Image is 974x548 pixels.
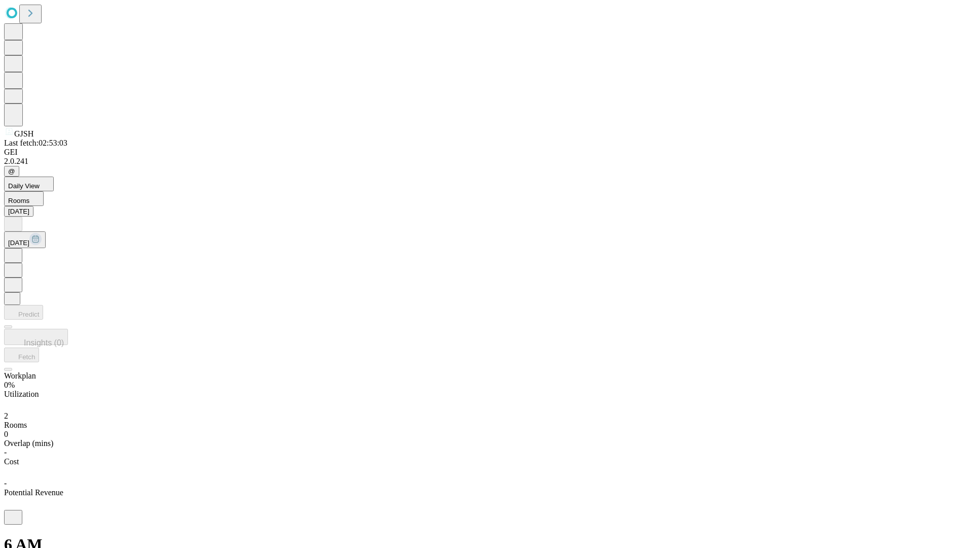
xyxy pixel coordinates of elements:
span: Rooms [4,421,27,429]
span: Rooms [8,197,29,204]
button: Insights (0) [4,329,68,345]
span: 0% [4,381,15,389]
span: Overlap (mins) [4,439,53,448]
button: Fetch [4,348,39,362]
button: [DATE] [4,231,46,248]
span: Daily View [8,182,40,190]
div: GEI [4,148,970,157]
span: [DATE] [8,239,29,247]
button: Predict [4,305,43,320]
span: GJSH [14,129,33,138]
button: Rooms [4,191,44,206]
button: @ [4,166,19,177]
span: @ [8,167,15,175]
span: Last fetch: 02:53:03 [4,139,67,147]
span: 2 [4,412,8,420]
button: Daily View [4,177,54,191]
span: Cost [4,457,19,466]
span: Workplan [4,371,36,380]
span: 0 [4,430,8,438]
span: - [4,448,7,457]
span: Insights (0) [24,338,64,347]
div: 2.0.241 [4,157,970,166]
span: Potential Revenue [4,488,63,497]
button: [DATE] [4,206,33,217]
span: Utilization [4,390,39,398]
span: - [4,479,7,488]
